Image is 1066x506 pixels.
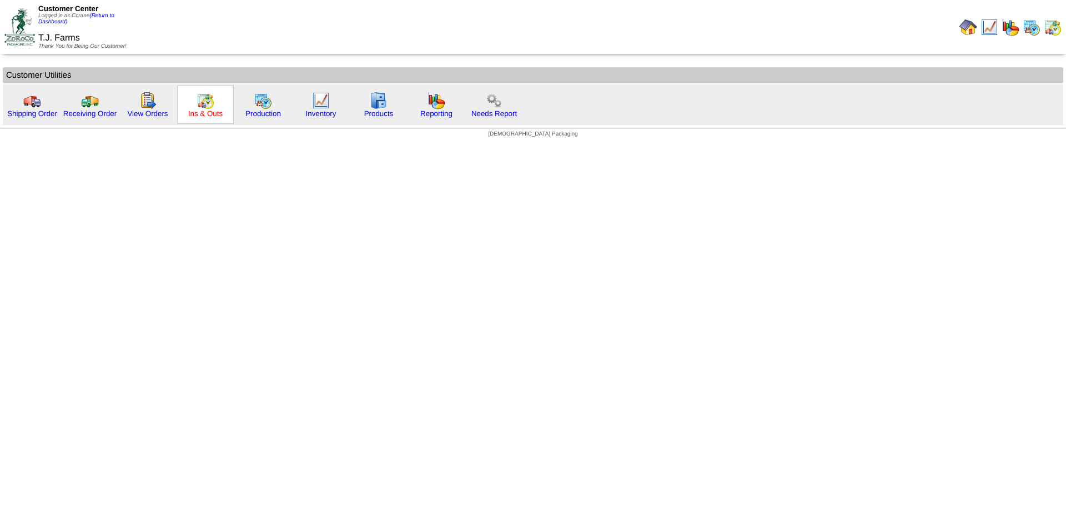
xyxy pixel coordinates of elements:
[81,92,99,109] img: truck2.gif
[370,92,388,109] img: cabinet.gif
[1044,18,1062,36] img: calendarinout.gif
[63,109,117,118] a: Receiving Order
[3,67,1063,83] td: Customer Utilities
[312,92,330,109] img: line_graph.gif
[7,109,57,118] a: Shipping Order
[485,92,503,109] img: workflow.png
[38,33,80,43] span: T.J. Farms
[197,92,214,109] img: calendarinout.gif
[127,109,168,118] a: View Orders
[38,43,127,49] span: Thank You for Being Our Customer!
[980,18,998,36] img: line_graph.gif
[420,109,452,118] a: Reporting
[38,4,98,13] span: Customer Center
[488,131,577,137] span: [DEMOGRAPHIC_DATA] Packaging
[188,109,223,118] a: Ins & Outs
[364,109,394,118] a: Products
[306,109,336,118] a: Inventory
[245,109,281,118] a: Production
[959,18,977,36] img: home.gif
[1002,18,1019,36] img: graph.gif
[139,92,157,109] img: workorder.gif
[38,13,114,25] span: Logged in as Ccrane
[23,92,41,109] img: truck.gif
[428,92,445,109] img: graph.gif
[4,8,35,46] img: ZoRoCo_Logo(Green%26Foil)%20jpg.webp
[471,109,517,118] a: Needs Report
[254,92,272,109] img: calendarprod.gif
[38,13,114,25] a: (Return to Dashboard)
[1023,18,1040,36] img: calendarprod.gif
